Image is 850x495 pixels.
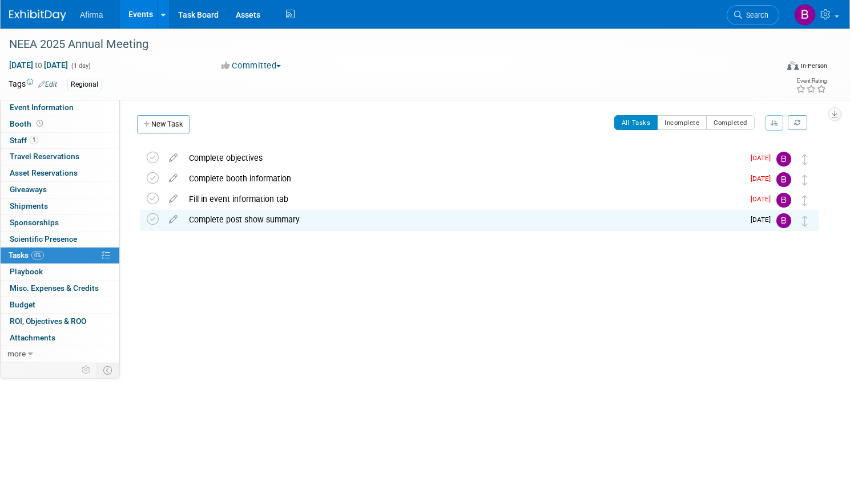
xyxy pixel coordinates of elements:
[751,154,776,162] span: [DATE]
[34,119,45,128] span: Booth not reserved yet
[10,152,79,161] span: Travel Reservations
[9,78,57,91] td: Tags
[1,297,119,313] a: Budget
[706,115,755,130] button: Completed
[802,154,808,165] i: Move task
[5,34,758,55] div: NEEA 2025 Annual Meeting
[217,60,285,72] button: Committed
[787,61,799,70] img: Format-Inperson.png
[751,216,776,224] span: [DATE]
[1,116,119,132] a: Booth
[33,60,44,70] span: to
[1,182,119,198] a: Giveaways
[1,198,119,214] a: Shipments
[96,363,120,378] td: Toggle Event Tabs
[776,172,791,187] img: Barbara Anagnos
[614,115,658,130] button: All Tasks
[9,60,69,70] span: [DATE] [DATE]
[10,185,47,194] span: Giveaways
[1,247,119,263] a: Tasks0%
[1,264,119,280] a: Playbook
[67,79,102,91] div: Regional
[31,251,44,259] span: 0%
[38,80,57,88] a: Edit
[76,363,96,378] td: Personalize Event Tab Strip
[10,201,48,210] span: Shipments
[794,4,816,26] img: Barbara Anagnos
[776,193,791,208] img: Barbara Anagnos
[10,234,77,244] span: Scientific Presence
[1,165,119,181] a: Asset Reservations
[751,175,776,182] span: [DATE]
[1,133,119,149] a: Staff1
[10,119,45,128] span: Booth
[802,216,808,226] i: Move task
[1,314,119,330] a: ROI, Objectives & ROO
[776,152,791,167] img: Barbara Anagnos
[183,169,744,188] div: Complete booth information
[10,283,99,293] span: Misc. Expenses & Credits
[163,194,183,204] a: edit
[1,232,119,247] a: Scientific Presence
[70,62,91,70] span: (1 day)
[1,149,119,165] a: Travel Reservations
[1,281,119,297] a: Misc. Expenses & Credits
[163,214,183,225] a: edit
[657,115,707,130] button: Incomplete
[1,330,119,346] a: Attachments
[30,136,38,144] span: 1
[10,317,86,326] span: ROI, Objectives & ROO
[10,267,43,276] span: Playbook
[10,218,59,227] span: Sponsorships
[802,175,808,185] i: Move task
[9,10,66,21] img: ExhibitDay
[183,189,744,209] div: Fill in event information tab
[80,10,103,19] span: Afirma
[163,153,183,163] a: edit
[1,346,119,362] a: more
[796,78,827,84] div: Event Rating
[7,349,26,358] span: more
[705,59,827,76] div: Event Format
[1,215,119,231] a: Sponsorships
[10,136,38,145] span: Staff
[788,115,807,130] a: Refresh
[10,300,35,309] span: Budget
[10,168,78,177] span: Asset Reservations
[183,148,744,168] div: Complete objectives
[10,103,74,112] span: Event Information
[163,173,183,184] a: edit
[137,115,190,133] a: New Task
[800,62,827,70] div: In-Person
[776,213,791,228] img: Barbara Anagnos
[183,210,744,229] div: Complete post show summary
[10,333,55,342] span: Attachments
[727,5,779,25] a: Search
[802,195,808,206] i: Move task
[1,100,119,116] a: Event Information
[742,11,768,19] span: Search
[751,195,776,203] span: [DATE]
[9,250,44,259] span: Tasks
